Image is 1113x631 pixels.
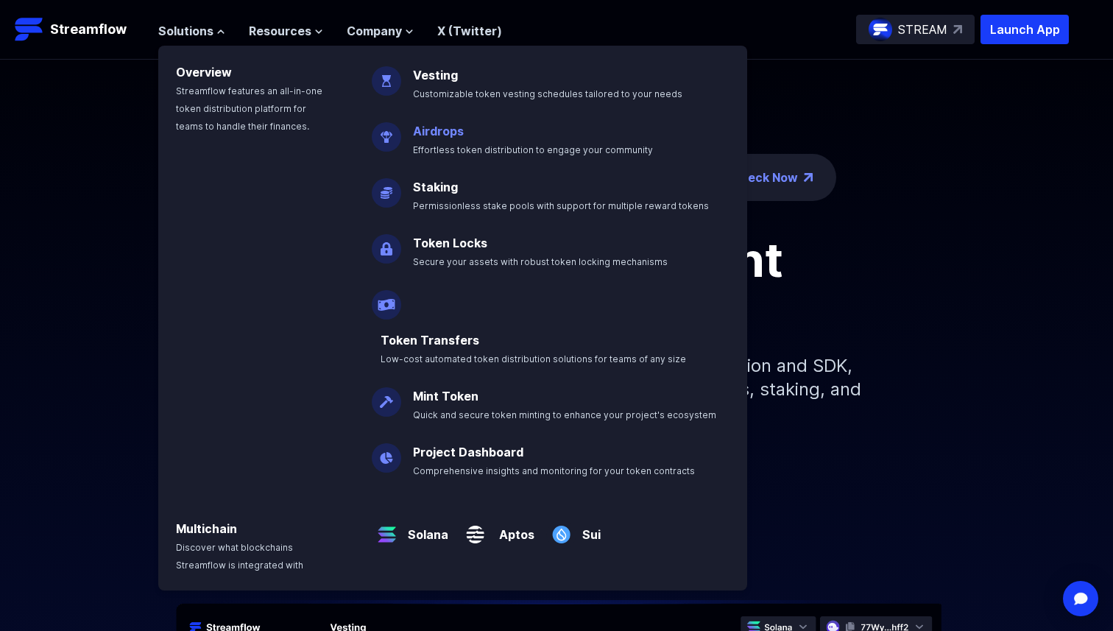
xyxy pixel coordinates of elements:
span: Streamflow features an all-in-one token distribution platform for teams to handle their finances. [176,85,322,132]
a: Solana [402,514,448,543]
a: STREAM [856,15,975,44]
a: Token Locks [413,236,487,250]
a: X (Twitter) [437,24,502,38]
a: Overview [176,65,232,80]
a: Staking [413,180,458,194]
img: top-right-arrow.svg [953,25,962,34]
button: Company [347,22,414,40]
img: streamflow-logo-circle.png [869,18,892,41]
span: Customizable token vesting schedules tailored to your needs [413,88,682,99]
a: Mint Token [413,389,478,403]
img: Staking [372,166,401,208]
span: Quick and secure token minting to enhance your project's ecosystem [413,409,716,420]
img: Mint Token [372,376,401,417]
button: Launch App [981,15,1069,44]
img: Vesting [372,54,401,96]
a: Streamflow [15,15,144,44]
button: Resources [249,22,323,40]
a: Project Dashboard [413,445,523,459]
a: Aptos [490,514,534,543]
img: Streamflow Logo [15,15,44,44]
span: Low-cost automated token distribution solutions for teams of any size [381,353,686,364]
img: Project Dashboard [372,431,401,473]
button: Solutions [158,22,225,40]
p: STREAM [898,21,947,38]
p: Streamflow [50,19,127,40]
span: Solutions [158,22,213,40]
span: Company [347,22,402,40]
img: Airdrops [372,110,401,152]
span: Resources [249,22,311,40]
img: Token Locks [372,222,401,264]
span: Permissionless stake pools with support for multiple reward tokens [413,200,709,211]
img: Payroll [372,278,401,320]
a: Token Transfers [381,333,479,348]
span: Discover what blockchains Streamflow is integrated with [176,542,303,571]
div: Open Intercom Messenger [1063,581,1098,616]
span: Secure your assets with robust token locking mechanisms [413,256,668,267]
a: Vesting [413,68,458,82]
img: Sui [546,508,576,549]
img: Aptos [460,508,490,549]
img: top-right-arrow.png [804,173,813,182]
a: Sui [576,514,601,543]
span: Comprehensive insights and monitoring for your token contracts [413,465,695,476]
a: Multichain [176,521,237,536]
span: Effortless token distribution to engage your community [413,144,653,155]
a: Airdrops [413,124,464,138]
img: Solana [372,508,402,549]
a: Check Now [732,169,798,186]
